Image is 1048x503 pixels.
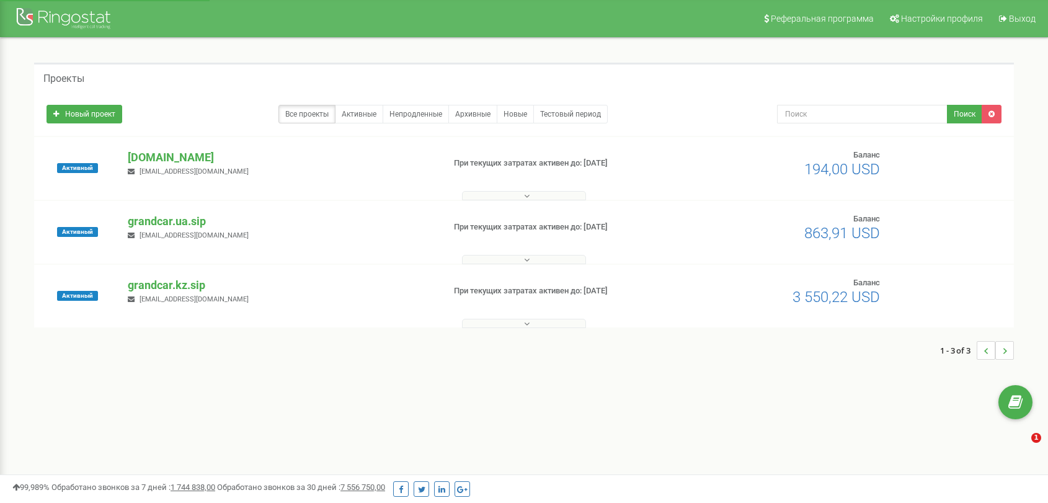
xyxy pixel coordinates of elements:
a: Новые [497,105,534,123]
p: [DOMAIN_NAME] [128,149,433,166]
span: Обработано звонков за 30 дней : [217,483,385,492]
span: Баланс [853,278,880,287]
span: Настройки профиля [901,14,983,24]
span: Активный [57,163,98,173]
a: Все проекты [278,105,335,123]
button: Поиск [947,105,982,123]
p: grandcar.ua.sip [128,213,433,229]
p: При текущих затратах активен до: [DATE] [454,285,679,297]
span: 3 550,22 USD [793,288,880,306]
span: Активный [57,291,98,301]
span: 1 - 3 of 3 [940,341,977,360]
span: [EMAIL_ADDRESS][DOMAIN_NAME] [140,167,249,176]
span: 863,91 USD [804,225,880,242]
a: Активные [335,105,383,123]
span: Активный [57,227,98,237]
span: 1 [1031,433,1041,443]
a: Архивные [448,105,497,123]
p: При текущих затратах активен до: [DATE] [454,221,679,233]
nav: ... [940,329,1014,372]
span: Реферальная программа [771,14,874,24]
input: Поиск [777,105,948,123]
span: Обработано звонков за 7 дней : [51,483,215,492]
iframe: Intercom live chat [1006,433,1036,463]
u: 1 744 838,00 [171,483,215,492]
span: 99,989% [12,483,50,492]
span: 194,00 USD [804,161,880,178]
span: [EMAIL_ADDRESS][DOMAIN_NAME] [140,295,249,303]
a: Непродленные [383,105,449,123]
span: [EMAIL_ADDRESS][DOMAIN_NAME] [140,231,249,239]
p: При текущих затратах активен до: [DATE] [454,158,679,169]
p: grandcar.kz.sip [128,277,433,293]
span: Баланс [853,214,880,223]
span: Баланс [853,150,880,159]
a: Новый проект [47,105,122,123]
span: Выход [1009,14,1036,24]
h5: Проекты [43,73,84,84]
a: Тестовый период [533,105,608,123]
u: 7 556 750,00 [340,483,385,492]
